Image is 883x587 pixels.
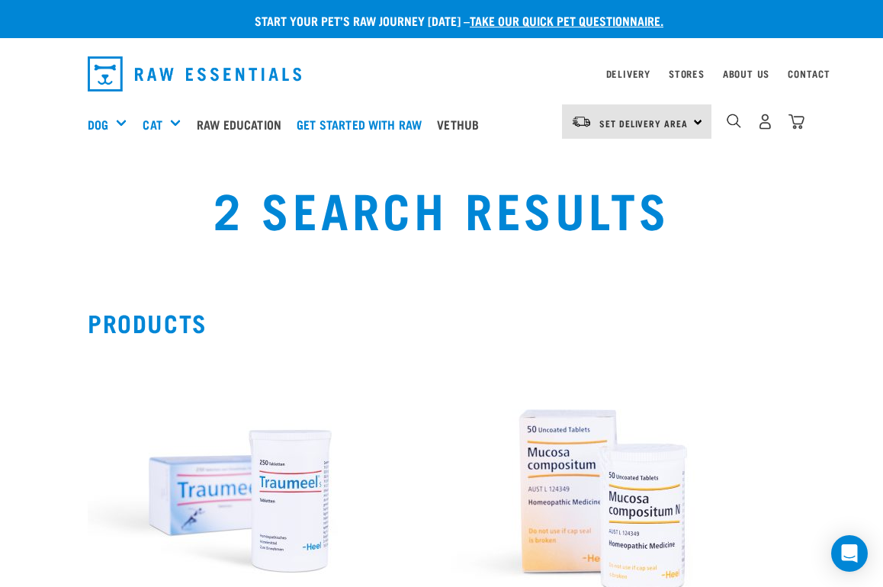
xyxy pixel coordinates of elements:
[727,114,741,128] img: home-icon-1@2x.png
[723,71,769,76] a: About Us
[88,115,108,133] a: Dog
[571,115,592,129] img: van-moving.png
[470,17,663,24] a: take our quick pet questionnaire.
[669,71,705,76] a: Stores
[599,120,688,126] span: Set Delivery Area
[433,94,490,155] a: Vethub
[75,50,808,98] nav: dropdown navigation
[88,309,795,336] h2: Products
[788,114,804,130] img: home-icon@2x.png
[193,94,293,155] a: Raw Education
[831,535,868,572] div: Open Intercom Messenger
[143,115,162,133] a: Cat
[788,71,830,76] a: Contact
[757,114,773,130] img: user.png
[88,56,301,91] img: Raw Essentials Logo
[606,71,650,76] a: Delivery
[293,94,433,155] a: Get started with Raw
[175,181,708,236] h1: 2 Search Results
